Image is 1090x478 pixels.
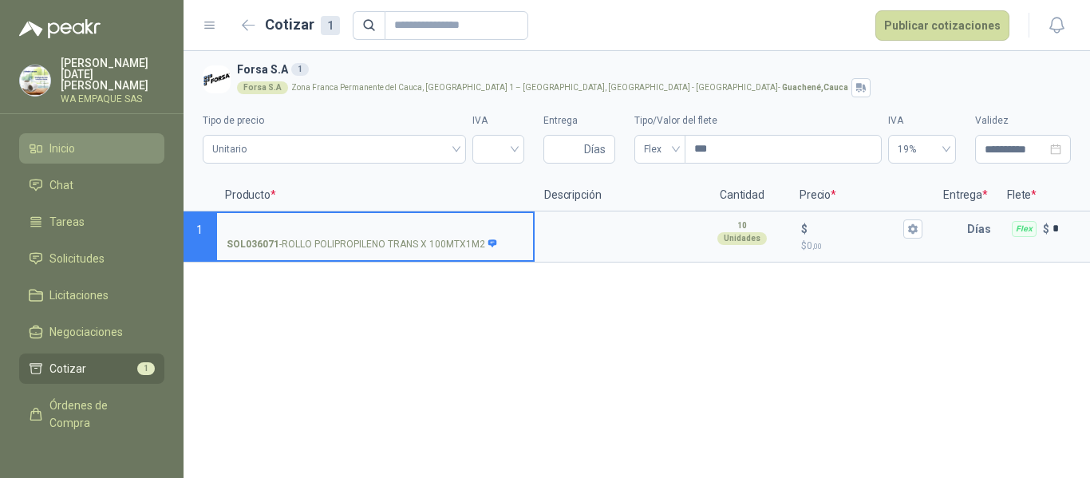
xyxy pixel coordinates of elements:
div: Flex [1012,221,1037,237]
p: $ [801,239,922,254]
div: Unidades [717,232,767,245]
strong: SOL036071 [227,237,279,252]
button: Publicar cotizaciones [875,10,1009,41]
p: WA EMPAQUE SAS [61,94,164,104]
span: 1 [196,223,203,236]
label: Entrega [543,113,615,128]
label: Validez [975,113,1071,128]
span: Chat [49,176,73,194]
img: Company Logo [203,65,231,93]
img: Logo peakr [19,19,101,38]
label: IVA [888,113,956,128]
a: Órdenes de Compra [19,390,164,438]
label: Tipo/Valor del flete [634,113,882,128]
p: [PERSON_NAME][DATE] [PERSON_NAME] [61,57,164,91]
span: Flex [644,137,676,161]
p: Días [967,213,997,245]
a: Solicitudes [19,243,164,274]
p: $ [801,220,808,238]
span: Negociaciones [49,323,123,341]
p: Cantidad [694,180,790,211]
button: $$0,00 [903,219,922,239]
span: Tareas [49,213,85,231]
p: Descripción [535,180,694,211]
label: IVA [472,113,524,128]
p: 10 [737,219,747,232]
a: Cotizar1 [19,354,164,384]
span: 1 [137,362,155,375]
h2: Cotizar [265,14,340,36]
strong: Guachené , Cauca [782,83,848,92]
a: Chat [19,170,164,200]
p: Zona Franca Permanente del Cauca, [GEOGRAPHIC_DATA] 1 – [GEOGRAPHIC_DATA], [GEOGRAPHIC_DATA] - [G... [291,84,848,92]
input: $$0,00 [811,223,900,235]
div: 1 [321,16,340,35]
div: 1 [291,63,309,76]
span: 0 [807,240,822,251]
p: $ [1043,220,1049,238]
input: SOL036071-ROLLO POLIPROPILENO TRANS X 100MTX1M2 [227,223,523,235]
span: 19% [898,137,946,161]
span: Licitaciones [49,286,109,304]
span: Días [584,136,606,163]
p: Producto [215,180,535,211]
span: ,00 [812,242,822,251]
span: Órdenes de Compra [49,397,149,432]
a: Inicio [19,133,164,164]
label: Tipo de precio [203,113,466,128]
a: Licitaciones [19,280,164,310]
p: Precio [790,180,934,211]
a: Negociaciones [19,317,164,347]
span: Cotizar [49,360,86,377]
img: Company Logo [20,65,50,96]
p: Entrega [934,180,997,211]
p: - ROLLO POLIPROPILENO TRANS X 100MTX1M2 [227,237,498,252]
h3: Forsa S.A [237,61,1064,78]
span: Solicitudes [49,250,105,267]
div: Forsa S.A [237,81,288,94]
span: Unitario [212,137,456,161]
a: Tareas [19,207,164,237]
span: Inicio [49,140,75,157]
